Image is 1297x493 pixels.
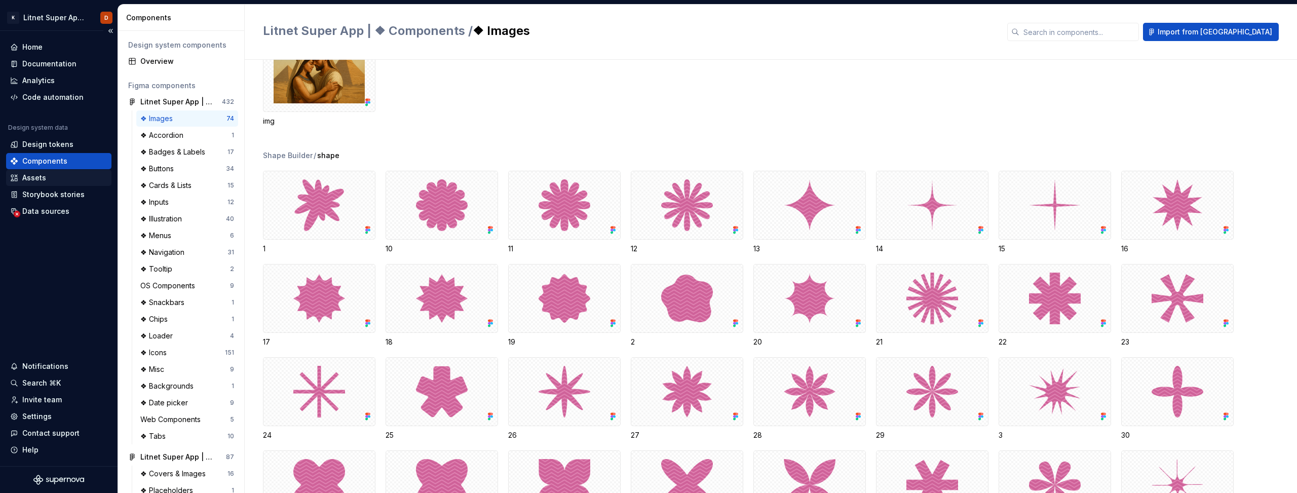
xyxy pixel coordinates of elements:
[508,357,621,440] div: 26
[136,345,238,361] a: ❖ Icons151
[140,113,177,124] div: ❖ Images
[140,147,209,157] div: ❖ Badges & Labels
[6,56,111,72] a: Documentation
[1121,357,1234,440] div: 30
[230,232,234,240] div: 6
[22,92,84,102] div: Code automation
[128,40,234,50] div: Design system components
[226,115,234,123] div: 74
[22,411,52,422] div: Settings
[136,378,238,394] a: ❖ Backgrounds1
[876,264,988,347] div: 21
[6,39,111,55] a: Home
[227,198,234,206] div: 12
[6,89,111,105] a: Code automation
[22,156,67,166] div: Components
[225,349,234,357] div: 151
[6,153,111,169] a: Components
[230,365,234,373] div: 9
[227,148,234,156] div: 17
[124,449,238,465] a: Litnet Super App | ❖ LA Components87
[263,116,375,126] div: img
[8,124,68,132] div: Design system data
[22,361,68,371] div: Notifications
[508,171,621,254] div: 11
[6,408,111,425] a: Settings
[1121,430,1234,440] div: 30
[22,75,55,86] div: Analytics
[22,42,43,52] div: Home
[126,13,240,23] div: Components
[999,357,1111,440] div: 3
[140,348,171,358] div: ❖ Icons
[140,197,173,207] div: ❖ Inputs
[386,357,498,440] div: 25
[1121,244,1234,254] div: 16
[140,214,186,224] div: ❖ Illustration
[136,144,238,160] a: ❖ Badges & Labels17
[227,470,234,478] div: 16
[136,395,238,411] a: ❖ Date picker9
[753,430,866,440] div: 28
[1019,23,1139,41] input: Search in components...
[6,358,111,374] button: Notifications
[631,244,743,254] div: 12
[508,430,621,440] div: 26
[1121,171,1234,254] div: 16
[136,361,238,377] a: ❖ Misc9
[124,53,238,69] a: Overview
[136,466,238,482] a: ❖ Covers & Images16
[136,227,238,244] a: ❖ Menus6
[22,189,85,200] div: Storybook stories
[263,43,375,126] div: 4img
[263,171,375,254] div: 1
[140,381,198,391] div: ❖ Backgrounds
[136,211,238,227] a: ❖ Illustration40
[263,430,375,440] div: 24
[227,432,234,440] div: 10
[263,244,375,254] div: 1
[631,264,743,347] div: 2
[140,314,172,324] div: ❖ Chips
[128,81,234,91] div: Figma components
[140,97,216,107] div: Litnet Super App | ❖ Components
[136,244,238,260] a: ❖ Navigation31
[22,206,69,216] div: Data sources
[386,171,498,254] div: 10
[140,180,196,191] div: ❖ Cards & Lists
[1121,337,1234,347] div: 23
[631,171,743,254] div: 12
[136,411,238,428] a: Web Components5
[230,265,234,273] div: 2
[232,298,234,307] div: 1
[263,23,995,39] h2: ❖ Images
[136,294,238,311] a: ❖ Snackbars1
[631,357,743,440] div: 27
[317,150,339,161] span: shape
[230,399,234,407] div: 9
[1158,27,1272,37] span: Import from [GEOGRAPHIC_DATA]
[876,337,988,347] div: 21
[140,398,192,408] div: ❖ Date picker
[753,244,866,254] div: 13
[140,297,188,308] div: ❖ Snackbars
[6,375,111,391] button: Search ⌘K
[33,475,84,485] svg: Supernova Logo
[386,430,498,440] div: 25
[226,453,234,461] div: 87
[140,431,170,441] div: ❖ Tabs
[508,244,621,254] div: 11
[6,442,111,458] button: Help
[263,150,313,161] div: Shape Builder
[136,194,238,210] a: ❖ Inputs12
[140,231,175,241] div: ❖ Menus
[6,425,111,441] button: Contact support
[876,244,988,254] div: 14
[140,264,176,274] div: ❖ Tooltip
[386,264,498,347] div: 18
[136,177,238,194] a: ❖ Cards & Lists15
[140,364,168,374] div: ❖ Misc
[140,331,177,341] div: ❖ Loader
[140,414,205,425] div: Web Components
